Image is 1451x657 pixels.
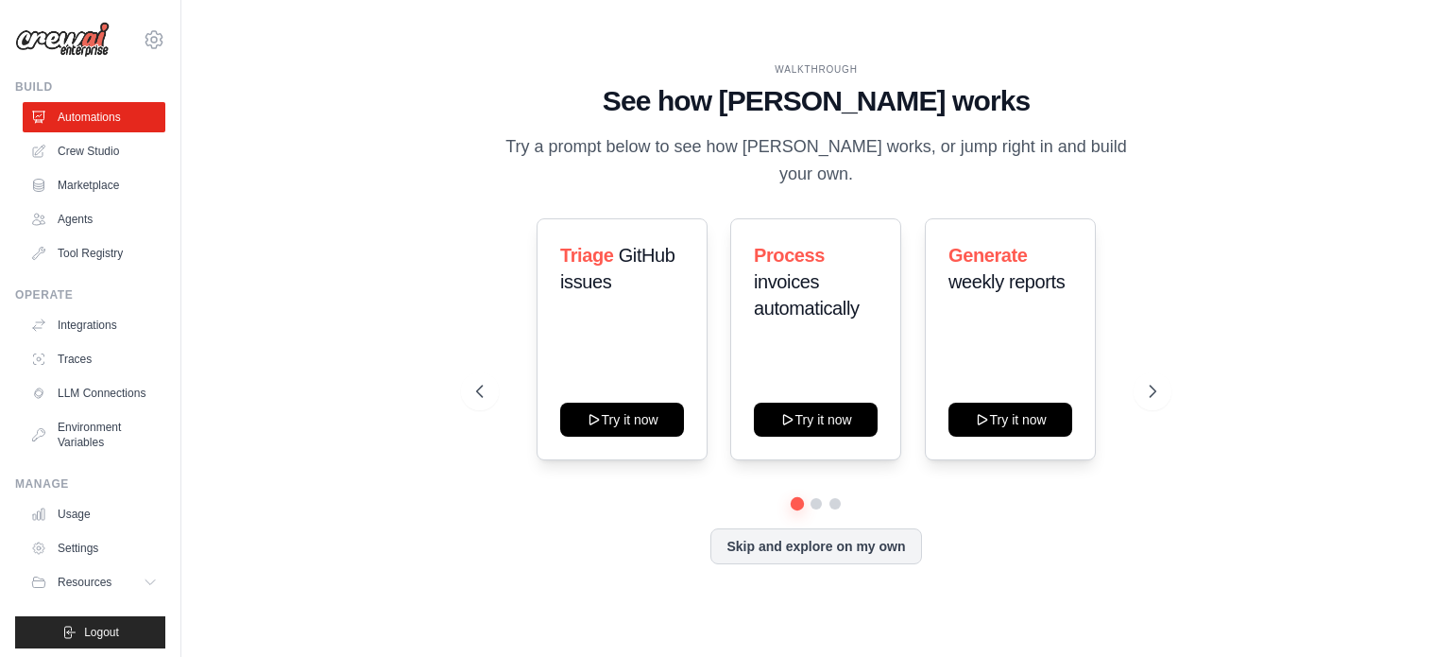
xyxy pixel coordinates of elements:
span: Logout [84,625,119,640]
a: Settings [23,533,165,563]
a: Usage [23,499,165,529]
a: Automations [23,102,165,132]
div: Operate [15,287,165,303]
a: Marketplace [23,170,165,200]
button: Try it now [560,403,684,437]
div: WALKTHROUGH [476,62,1156,77]
span: Process [754,245,825,266]
span: Triage [560,245,614,266]
button: Logout [15,616,165,648]
img: Logo [15,22,110,58]
button: Try it now [948,403,1072,437]
button: Skip and explore on my own [710,528,921,564]
div: Build [15,79,165,95]
div: Manage [15,476,165,492]
a: Traces [23,344,165,374]
a: Integrations [23,310,165,340]
span: invoices automatically [754,271,860,319]
span: weekly reports [948,271,1065,292]
a: Tool Registry [23,238,165,268]
span: GitHub issues [560,245,675,292]
p: Try a prompt below to see how [PERSON_NAME] works, or jump right in and build your own. [499,133,1134,189]
button: Resources [23,567,165,597]
button: Try it now [754,403,878,437]
span: Resources [58,575,111,590]
span: Generate [948,245,1028,266]
a: Agents [23,204,165,234]
iframe: Chat Widget [1357,566,1451,657]
a: Environment Variables [23,412,165,458]
a: Crew Studio [23,136,165,166]
a: LLM Connections [23,378,165,408]
h1: See how [PERSON_NAME] works [476,84,1156,118]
